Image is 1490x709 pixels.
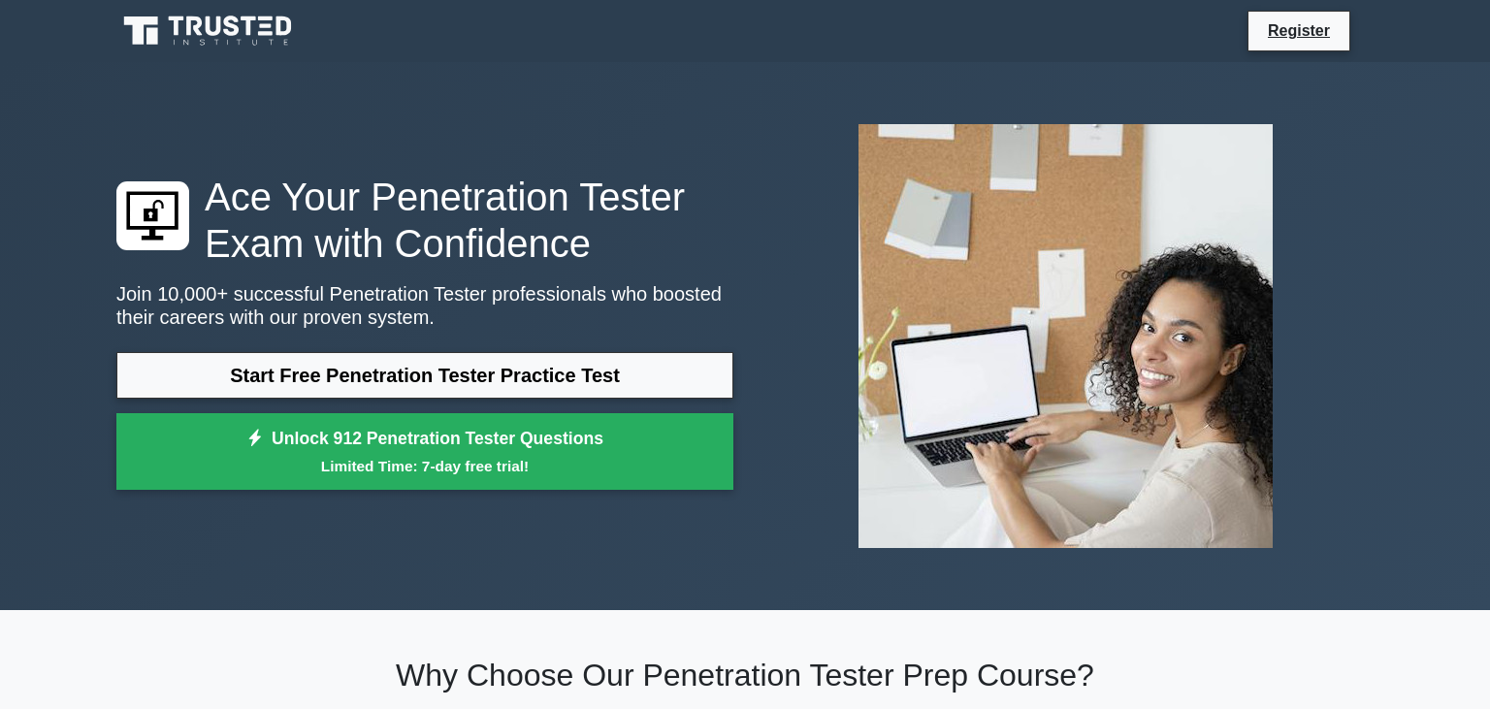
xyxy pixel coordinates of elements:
h1: Ace Your Penetration Tester Exam with Confidence [116,174,733,267]
a: Register [1256,18,1342,43]
a: Unlock 912 Penetration Tester QuestionsLimited Time: 7-day free trial! [116,413,733,491]
p: Join 10,000+ successful Penetration Tester professionals who boosted their careers with our prove... [116,282,733,329]
h2: Why Choose Our Penetration Tester Prep Course? [116,657,1374,693]
small: Limited Time: 7-day free trial! [141,455,709,477]
a: Start Free Penetration Tester Practice Test [116,352,733,399]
